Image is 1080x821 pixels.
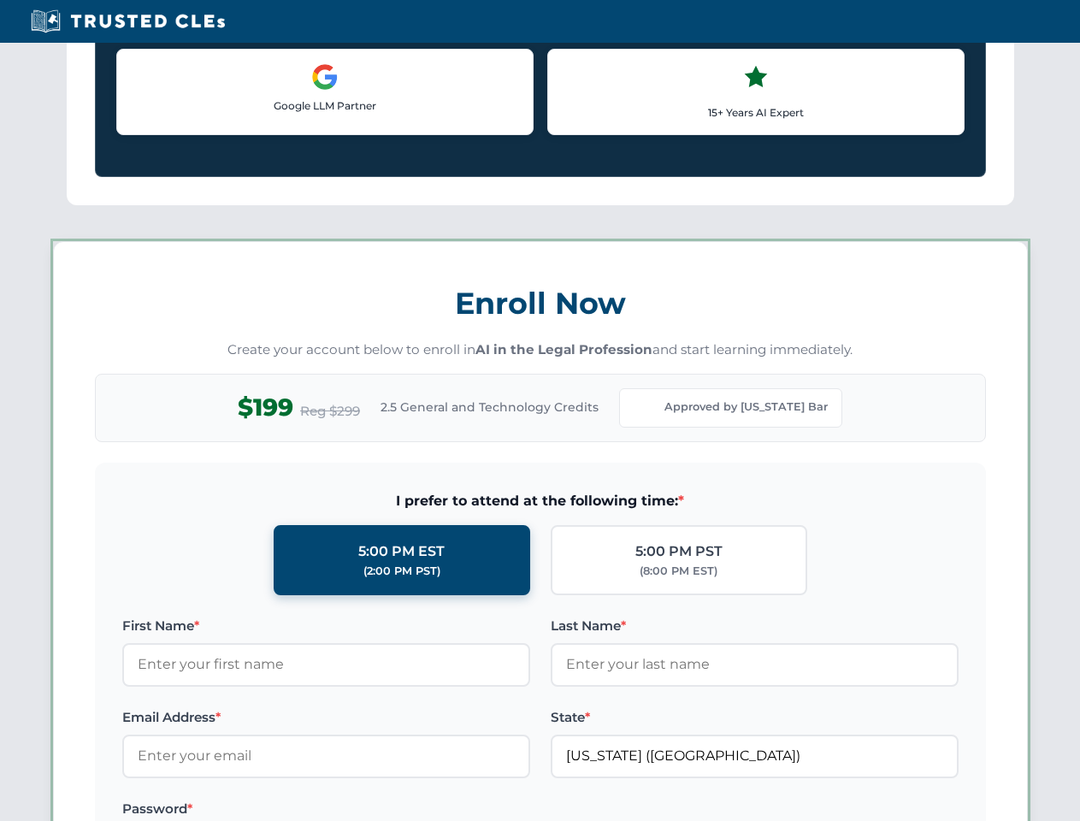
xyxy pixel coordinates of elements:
[122,735,530,777] input: Enter your email
[664,399,828,416] span: Approved by [US_STATE] Bar
[358,540,445,563] div: 5:00 PM EST
[381,398,599,416] span: 2.5 General and Technology Credits
[122,490,959,512] span: I prefer to attend at the following time:
[300,401,360,422] span: Reg $299
[635,540,723,563] div: 5:00 PM PST
[26,9,230,34] img: Trusted CLEs
[122,643,530,686] input: Enter your first name
[122,616,530,636] label: First Name
[131,97,519,114] p: Google LLM Partner
[562,104,950,121] p: 15+ Years AI Expert
[475,341,652,357] strong: AI in the Legal Profession
[551,643,959,686] input: Enter your last name
[122,799,530,819] label: Password
[551,735,959,777] input: Florida (FL)
[238,388,293,427] span: $199
[634,396,658,420] img: Florida Bar
[551,707,959,728] label: State
[95,340,986,360] p: Create your account below to enroll in and start learning immediately.
[95,276,986,330] h3: Enroll Now
[122,707,530,728] label: Email Address
[363,563,440,580] div: (2:00 PM PST)
[311,63,339,91] img: Google
[551,616,959,636] label: Last Name
[640,563,717,580] div: (8:00 PM EST)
